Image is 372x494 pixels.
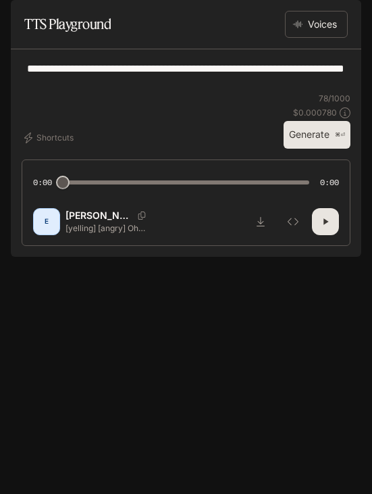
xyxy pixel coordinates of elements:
[132,212,151,220] button: Copy Voice ID
[33,176,52,189] span: 0:00
[24,11,111,38] h1: TTS Playground
[10,7,34,31] button: open drawer
[320,176,339,189] span: 0:00
[280,208,307,235] button: Inspect
[247,208,274,235] button: Download audio
[319,93,350,104] p: 78 / 1000
[65,222,154,234] p: [yelling] [angry] Oh Shit!
[65,209,132,222] p: [PERSON_NAME]
[335,131,345,139] p: ⌘⏎
[22,127,79,149] button: Shortcuts
[293,107,337,118] p: $ 0.000780
[36,211,57,232] div: E
[284,121,350,149] button: Generate⌘⏎
[285,11,348,38] button: Voices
